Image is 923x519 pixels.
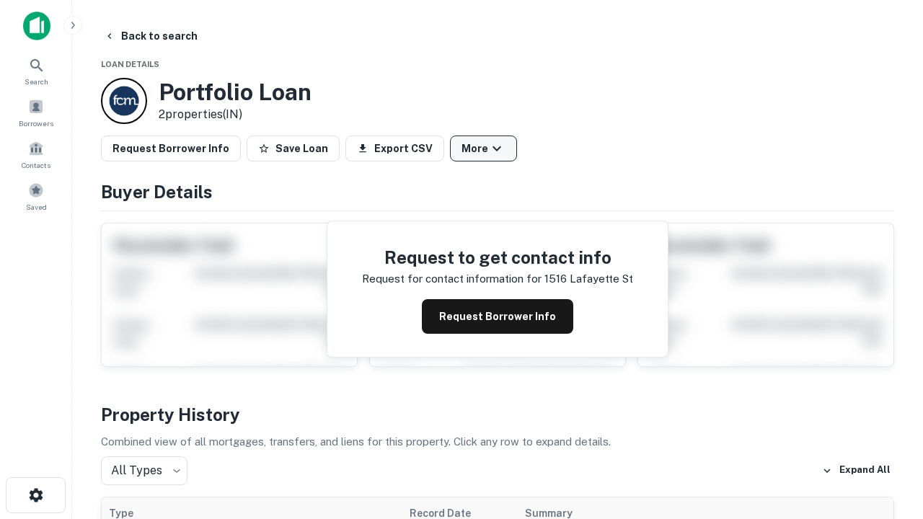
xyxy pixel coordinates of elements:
p: 1516 lafayette st [544,270,633,288]
p: 2 properties (IN) [159,106,312,123]
h4: Property History [101,402,894,427]
a: Contacts [4,135,68,174]
button: Expand All [818,460,894,482]
a: Borrowers [4,93,68,132]
button: Back to search [98,23,203,49]
span: Contacts [22,159,50,171]
iframe: Chat Widget [851,358,923,427]
p: Combined view of all mortgages, transfers, and liens for this property. Click any row to expand d... [101,433,894,451]
a: Saved [4,177,68,216]
button: Export CSV [345,136,444,161]
button: Request Borrower Info [422,299,573,334]
span: Search [25,76,48,87]
button: Request Borrower Info [101,136,241,161]
span: Loan Details [101,60,159,68]
button: More [450,136,517,161]
h3: Portfolio Loan [159,79,312,106]
div: All Types [101,456,187,485]
h4: Request to get contact info [362,244,633,270]
p: Request for contact information for [362,270,542,288]
img: capitalize-icon.png [23,12,50,40]
button: Save Loan [247,136,340,161]
a: Search [4,51,68,90]
span: Saved [26,201,47,213]
span: Borrowers [19,117,53,129]
h4: Buyer Details [101,179,894,205]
